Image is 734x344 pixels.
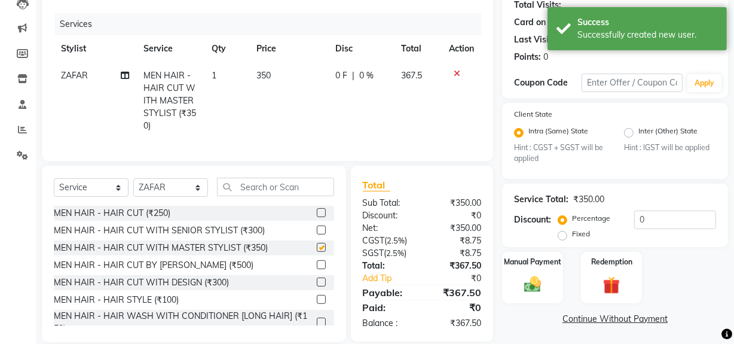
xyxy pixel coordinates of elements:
img: _gift.svg [598,275,625,296]
span: ZAFAR [61,70,88,81]
small: Hint : IGST will be applied [624,142,716,153]
input: Enter Offer / Coupon Code [582,74,683,92]
div: Services [55,13,490,35]
div: Service Total: [514,193,568,206]
img: _cash.svg [519,275,546,294]
a: Add Tip [354,272,433,285]
label: Redemption [591,257,632,267]
span: 0 F [335,69,347,82]
div: Discount: [514,214,551,226]
span: MEN HAIR - HAIR CUT WITH MASTER STYLIST (₹350) [143,70,196,131]
div: Total: [354,260,422,272]
div: ₹367.50 [422,317,490,330]
input: Search or Scan [217,178,334,196]
span: Total [363,179,390,191]
div: ₹0 [422,300,490,315]
th: Price [249,35,328,62]
div: ₹350.00 [422,197,490,209]
small: Hint : CGST + SGST will be applied [514,142,606,165]
div: Successfully created new user. [577,29,718,41]
div: MEN HAIR - HAIR CUT WITH MASTER STYLIST (₹350) [54,242,268,254]
div: Last Visit: [514,34,554,46]
label: Percentage [572,213,610,224]
div: MEN HAIR - HAIR CUT WITH DESIGN (₹300) [54,276,229,289]
div: Coupon Code [514,77,582,89]
div: ₹350.00 [573,193,604,206]
label: Inter (Other) State [638,126,698,140]
button: Apply [687,74,721,92]
div: ( ) [354,247,422,260]
label: Client State [514,109,552,120]
div: ₹8.75 [422,247,490,260]
label: Fixed [572,229,590,239]
div: ₹367.50 [422,285,490,300]
a: Continue Without Payment [504,313,726,325]
span: 350 [256,70,271,81]
th: Service [136,35,204,62]
th: Disc [328,35,393,62]
span: | [352,69,354,82]
div: Success [577,16,718,29]
div: Payable: [354,285,422,300]
div: MEN HAIR - HAIR CUT WITH SENIOR STYLIST (₹300) [54,224,265,237]
div: Points: [514,51,541,63]
span: 1 [212,70,216,81]
span: CGST [363,235,385,246]
div: Card on file: [514,16,563,29]
th: Stylist [54,35,136,62]
span: 0 % [359,69,374,82]
th: Action [442,35,481,62]
div: ₹8.75 [422,235,490,247]
div: MEN HAIR - HAIR CUT (₹250) [54,207,170,220]
span: 367.5 [401,70,422,81]
span: 2.5% [387,248,405,258]
span: SGST [363,248,384,258]
th: Qty [204,35,249,62]
div: MEN HAIR - HAIR STYLE (₹100) [54,294,179,306]
div: Paid: [354,300,422,315]
div: Sub Total: [354,197,422,209]
th: Total [394,35,442,62]
div: ( ) [354,235,422,247]
div: 0 [543,51,548,63]
div: ₹0 [422,209,490,222]
div: ₹350.00 [422,222,490,235]
label: Manual Payment [504,257,561,267]
div: MEN HAIR - HAIR WASH WITH CONDITIONER [LONG HAIR] (₹150) [54,310,312,335]
div: Balance : [354,317,422,330]
label: Intra (Same) State [528,126,588,140]
div: ₹0 [433,272,490,285]
div: Discount: [354,209,422,222]
span: 2.5% [387,236,405,245]
div: ₹367.50 [422,260,490,272]
div: MEN HAIR - HAIR CUT BY [PERSON_NAME] (₹500) [54,259,253,272]
div: Net: [354,222,422,235]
